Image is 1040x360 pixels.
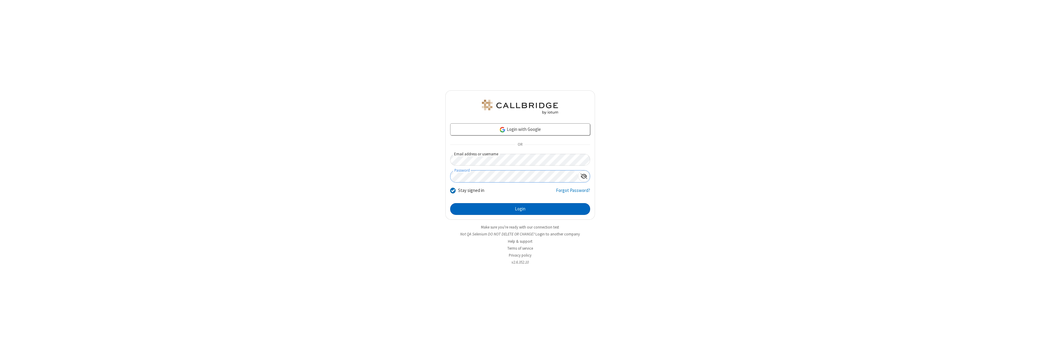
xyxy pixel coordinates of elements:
[450,203,590,215] button: Login
[507,246,533,251] a: Terms of service
[578,170,590,182] div: Show password
[450,170,578,182] input: Password
[458,187,484,194] label: Stay signed in
[445,231,595,237] li: Not QA Selenium DO NOT DELETE OR CHANGE?
[1025,344,1035,356] iframe: Chat
[445,259,595,265] li: v2.6.352.10
[515,141,525,149] span: OR
[556,187,590,199] a: Forgot Password?
[508,239,532,244] a: Help & support
[499,126,506,133] img: google-icon.png
[509,253,531,258] a: Privacy policy
[450,123,590,135] a: Login with Google
[535,231,580,237] button: Login to another company
[481,225,559,230] a: Make sure you're ready with our connection test
[481,100,559,114] img: QA Selenium DO NOT DELETE OR CHANGE
[450,154,590,166] input: Email address or username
